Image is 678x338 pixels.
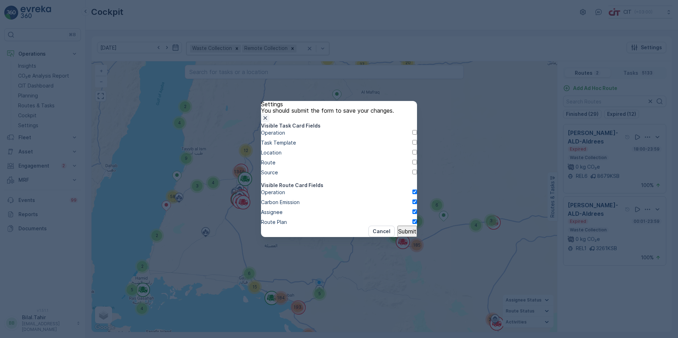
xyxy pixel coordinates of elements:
p: Cancel [373,228,390,235]
p: Source [261,169,278,176]
p: Route [261,159,276,166]
p: Carbon Emission [261,199,300,206]
p: Operation [261,129,285,136]
p: Location [261,149,282,156]
p: Visible Route Card Fields [261,182,323,189]
span: You should submit the form to save your changes. [261,107,394,114]
p: Visible Task Card Fields [261,122,321,129]
p: Task Template [261,139,296,146]
p: Operation [261,189,285,196]
p: Route Plan [261,219,287,226]
button: Submit [398,226,417,237]
p: Assignee [261,209,283,216]
p: Settings [261,101,417,107]
p: Submit [398,228,416,235]
button: Cancel [368,226,395,237]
